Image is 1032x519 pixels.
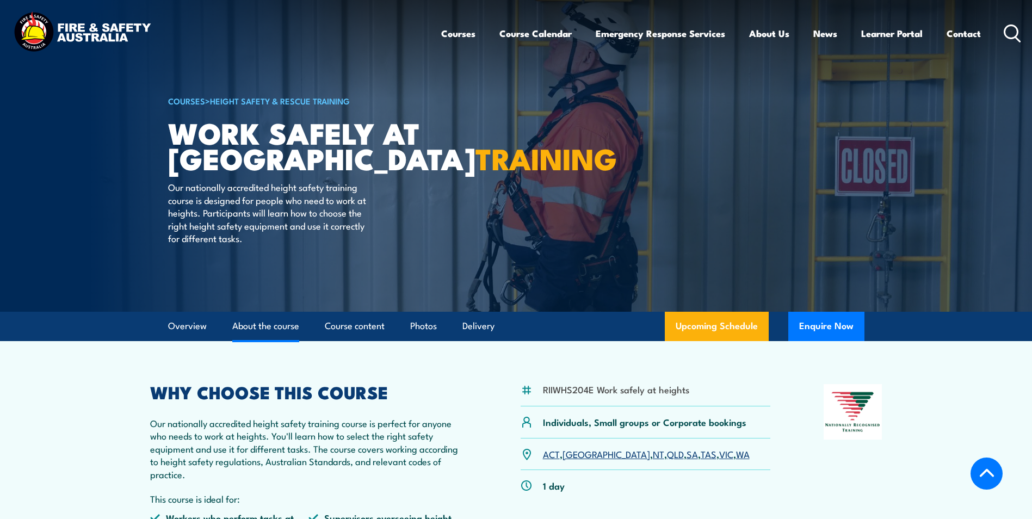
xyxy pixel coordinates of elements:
[813,19,837,48] a: News
[325,312,385,341] a: Course content
[719,447,733,460] a: VIC
[475,135,617,180] strong: TRAINING
[168,312,207,341] a: Overview
[168,120,437,170] h1: Work Safely at [GEOGRAPHIC_DATA]
[499,19,572,48] a: Course Calendar
[543,448,750,460] p: , , , , , , ,
[596,19,725,48] a: Emergency Response Services
[667,447,684,460] a: QLD
[543,447,560,460] a: ACT
[543,416,746,428] p: Individuals, Small groups or Corporate bookings
[788,312,864,341] button: Enquire Now
[150,417,468,480] p: Our nationally accredited height safety training course is perfect for anyone who needs to work a...
[150,492,468,505] p: This course is ideal for:
[462,312,495,341] a: Delivery
[563,447,650,460] a: [GEOGRAPHIC_DATA]
[947,19,981,48] a: Contact
[824,384,882,440] img: Nationally Recognised Training logo.
[736,447,750,460] a: WA
[441,19,475,48] a: Courses
[543,383,689,396] li: RIIWHS204E Work safely at heights
[410,312,437,341] a: Photos
[168,94,437,107] h6: >
[543,479,565,492] p: 1 day
[232,312,299,341] a: About the course
[861,19,923,48] a: Learner Portal
[168,95,205,107] a: COURSES
[687,447,698,460] a: SA
[749,19,789,48] a: About Us
[701,447,716,460] a: TAS
[210,95,350,107] a: Height Safety & Rescue Training
[168,181,367,244] p: Our nationally accredited height safety training course is designed for people who need to work a...
[665,312,769,341] a: Upcoming Schedule
[653,447,664,460] a: NT
[150,384,468,399] h2: WHY CHOOSE THIS COURSE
